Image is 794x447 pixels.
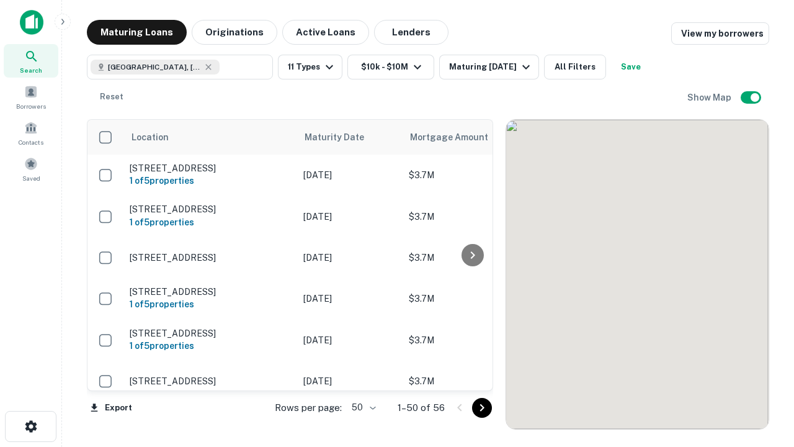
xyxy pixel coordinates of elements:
p: Rows per page: [275,400,342,415]
button: Export [87,399,135,417]
h6: 1 of 5 properties [130,215,291,229]
button: Save your search to get updates of matches that match your search criteria. [611,55,651,79]
h6: 1 of 5 properties [130,339,291,353]
p: $3.7M [409,292,533,305]
button: Go to next page [472,398,492,418]
a: Borrowers [4,80,58,114]
p: $3.7M [409,333,533,347]
p: [STREET_ADDRESS] [130,286,291,297]
span: Saved [22,173,40,183]
h6: 1 of 5 properties [130,174,291,187]
p: [STREET_ADDRESS] [130,204,291,215]
button: All Filters [544,55,606,79]
p: [STREET_ADDRESS] [130,376,291,387]
span: Maturity Date [305,130,380,145]
button: Active Loans [282,20,369,45]
p: 1–50 of 56 [398,400,445,415]
span: Search [20,65,42,75]
th: Location [123,120,297,155]
a: Saved [4,152,58,186]
p: [STREET_ADDRESS] [130,163,291,174]
button: $10k - $10M [347,55,434,79]
p: $3.7M [409,251,533,264]
span: [GEOGRAPHIC_DATA], [GEOGRAPHIC_DATA] [108,61,201,73]
a: Contacts [4,116,58,150]
p: [STREET_ADDRESS] [130,328,291,339]
p: [DATE] [303,333,396,347]
p: [DATE] [303,168,396,182]
span: Borrowers [16,101,46,111]
span: Location [131,130,169,145]
img: capitalize-icon.png [20,10,43,35]
iframe: Chat Widget [732,308,794,368]
h6: 1 of 5 properties [130,297,291,311]
a: View my borrowers [671,22,769,45]
button: Originations [192,20,277,45]
a: Search [4,44,58,78]
th: Maturity Date [297,120,403,155]
p: [STREET_ADDRESS] [130,252,291,263]
p: [DATE] [303,292,396,305]
p: $3.7M [409,210,533,223]
div: 50 [347,399,378,417]
p: [DATE] [303,374,396,388]
div: Maturing [DATE] [449,60,533,74]
th: Mortgage Amount [403,120,539,155]
p: $3.7M [409,168,533,182]
div: 0 0 [506,120,769,429]
button: Maturing Loans [87,20,187,45]
h6: Show Map [687,91,733,104]
span: Contacts [19,137,43,147]
p: $3.7M [409,374,533,388]
button: Reset [92,84,132,109]
span: Mortgage Amount [410,130,504,145]
p: [DATE] [303,251,396,264]
p: [DATE] [303,210,396,223]
button: Lenders [374,20,448,45]
button: Maturing [DATE] [439,55,539,79]
button: 11 Types [278,55,342,79]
